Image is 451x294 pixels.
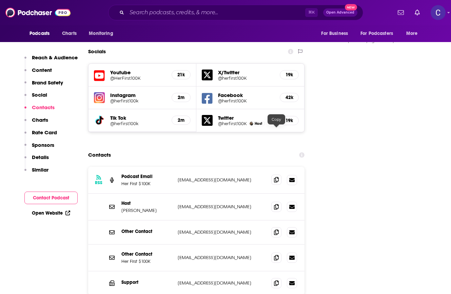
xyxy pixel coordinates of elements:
h5: Facebook [218,92,274,98]
p: Social [32,92,47,98]
p: Content [32,67,52,73]
p: Similar [32,166,48,173]
img: User Profile [431,5,446,20]
button: open menu [84,27,122,40]
p: Other Contact [121,251,172,257]
img: iconImage [94,92,105,103]
p: Host [121,200,172,206]
p: Contacts [32,104,55,111]
div: Domain Overview [26,40,61,44]
span: Open Advanced [326,11,354,14]
div: Domain: [DOMAIN_NAME] [18,18,75,23]
button: Rate Card [24,129,57,142]
img: tab_domain_overview_orange.svg [18,39,24,45]
button: Content [24,67,52,79]
span: Charts [62,29,77,38]
h3: RSS [95,180,102,185]
h5: 42k [286,95,293,100]
div: Copy [268,114,285,124]
a: @herfirst100K [218,121,247,126]
span: More [406,29,418,38]
a: @HerFirst100K [110,76,166,81]
input: Search podcasts, credits, & more... [127,7,305,18]
button: open menu [356,27,403,40]
div: v 4.0.25 [19,11,33,16]
img: website_grey.svg [11,18,16,23]
button: Similar [24,166,48,179]
span: New [345,4,357,11]
div: Search podcasts, credits, & more... [108,5,363,20]
p: Charts [32,117,48,123]
button: Details [24,154,49,166]
h5: 21k [177,72,185,78]
span: For Business [321,29,348,38]
p: Her First $100K [121,181,172,187]
p: Rate Card [32,129,57,136]
button: Contact Podcast [24,192,78,204]
p: [PERSON_NAME] [121,208,172,213]
button: Open AdvancedNew [323,8,357,17]
p: [EMAIL_ADDRESS][DOMAIN_NAME] [178,255,266,260]
p: Podcast Email [121,174,172,179]
p: Her First $100K [121,258,172,264]
h5: Instagram [110,92,166,98]
div: Keywords by Traffic [75,40,114,44]
button: Reach & Audience [24,54,78,67]
h2: Contacts [88,149,111,161]
button: Show profile menu [431,5,446,20]
img: Podchaser - Follow, Share and Rate Podcasts [5,6,71,19]
h5: Twitter [218,115,274,121]
a: @herfirst100K [218,98,274,103]
p: Support [121,279,172,285]
button: Social [24,92,47,104]
p: Reach & Audience [32,54,78,61]
p: [EMAIL_ADDRESS][DOMAIN_NAME] [178,177,266,183]
p: [EMAIL_ADDRESS][DOMAIN_NAME] [178,204,266,210]
p: Brand Safety [32,79,63,86]
h5: 19k [286,118,293,123]
h5: 2m [177,95,185,100]
h5: 2m [177,117,185,123]
h5: 19k [286,72,293,78]
button: open menu [401,27,426,40]
span: Logged in as publicityxxtina [431,5,446,20]
a: @herfirst100K [218,76,274,81]
a: Show notifications dropdown [412,7,423,18]
img: logo_orange.svg [11,11,16,16]
button: Brand Safety [24,79,63,92]
a: Open Website [32,210,70,216]
a: Charts [58,27,81,40]
h2: Socials [88,45,106,58]
p: Sponsors [32,142,54,148]
img: tab_keywords_by_traffic_grey.svg [67,39,73,45]
span: Podcasts [30,29,50,38]
button: Sponsors [24,142,54,154]
a: @herfirst100k [110,98,166,103]
h5: X/Twitter [218,69,274,76]
span: Monitoring [89,29,113,38]
button: Charts [24,117,48,129]
p: Details [32,154,49,160]
span: Host [255,121,262,126]
h5: Tik Tok [110,115,166,121]
p: [EMAIL_ADDRESS][DOMAIN_NAME] [178,229,266,235]
button: Contacts [24,104,55,117]
img: Tori Dunlap [250,122,253,125]
span: For Podcasters [360,29,393,38]
span: ⌘ K [305,8,318,17]
p: [EMAIL_ADDRESS][DOMAIN_NAME] [178,280,266,286]
a: Show notifications dropdown [395,7,407,18]
button: open menu [316,27,356,40]
p: Other Contact [121,229,172,234]
a: @herfirst100k [110,121,166,126]
button: open menu [25,27,58,40]
h5: Youtube [110,69,166,76]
